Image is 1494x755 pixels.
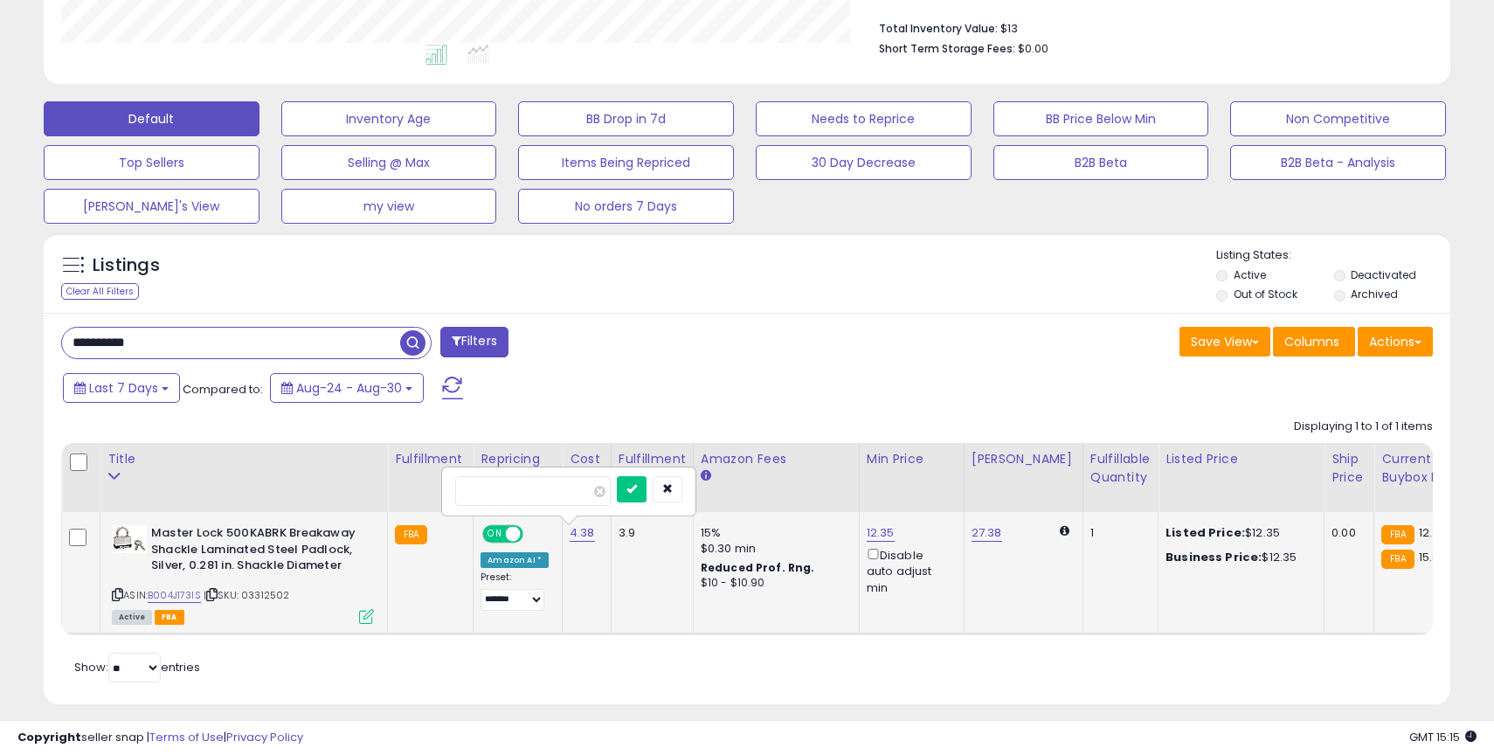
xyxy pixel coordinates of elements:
button: Top Sellers [44,145,259,180]
strong: Copyright [17,729,81,745]
div: [PERSON_NAME] [972,450,1076,468]
span: ON [484,527,506,542]
a: 4.38 [570,524,595,542]
button: Last 7 Days [63,373,180,403]
button: B2B Beta [993,145,1209,180]
label: Out of Stock [1234,287,1297,301]
button: 30 Day Decrease [756,145,972,180]
span: $0.00 [1018,40,1048,57]
div: Repricing [481,450,555,468]
button: Actions [1358,327,1433,357]
p: Listing States: [1216,247,1449,264]
span: 12.35 [1419,524,1447,541]
div: 1 [1090,525,1145,541]
small: Amazon Fees. [701,468,711,484]
div: Fulfillment Cost [619,450,686,487]
div: Preset: [481,571,549,611]
a: B004J173IS [148,588,201,603]
span: 2025-09-8 15:15 GMT [1409,729,1477,745]
button: Aug-24 - Aug-30 [270,373,424,403]
span: | SKU: 03312502 [204,588,290,602]
span: All listings currently available for purchase on Amazon [112,610,152,625]
small: FBA [1381,525,1414,544]
div: $10 - $10.90 [701,576,846,591]
div: Listed Price [1165,450,1317,468]
button: No orders 7 Days [518,189,734,224]
div: 15% [701,525,846,541]
div: Amazon Fees [701,450,852,468]
div: 0.00 [1331,525,1360,541]
span: OFF [521,527,549,542]
button: Default [44,101,259,136]
div: $12.35 [1165,525,1311,541]
h5: Listings [93,253,160,278]
div: ASIN: [112,525,374,622]
img: 41e7MhJH1SL._SL40_.jpg [112,525,147,553]
button: B2B Beta - Analysis [1230,145,1446,180]
button: BB Drop in 7d [518,101,734,136]
div: Amazon AI * [481,552,549,568]
button: [PERSON_NAME]'s View [44,189,259,224]
button: Inventory Age [281,101,497,136]
b: Business Price: [1165,549,1262,565]
div: Fulfillment [395,450,466,468]
b: Reduced Prof. Rng. [701,560,815,575]
span: Compared to: [183,381,263,398]
label: Deactivated [1351,267,1416,282]
div: $0.30 min [701,541,846,557]
button: Save View [1179,327,1270,357]
label: Archived [1351,287,1398,301]
button: Needs to Reprice [756,101,972,136]
div: Title [107,450,380,468]
button: Columns [1273,327,1355,357]
span: Last 7 Days [89,379,158,397]
a: 12.35 [867,524,895,542]
div: Ship Price [1331,450,1366,487]
label: Active [1234,267,1266,282]
span: Aug-24 - Aug-30 [296,379,402,397]
small: FBA [1381,550,1414,569]
button: my view [281,189,497,224]
b: Master Lock 500KABRK Breakaway Shackle Laminated Steel Padlock, Silver, 0.281 in. Shackle Diameter [151,525,363,578]
div: Min Price [867,450,957,468]
div: Cost [570,450,604,468]
span: Show: entries [74,659,200,675]
a: 27.38 [972,524,1002,542]
div: Disable auto adjust min [867,545,951,596]
small: FBA [395,525,427,544]
span: Columns [1284,333,1339,350]
div: Clear All Filters [61,283,139,300]
a: Terms of Use [149,729,224,745]
button: Items Being Repriced [518,145,734,180]
div: 3.9 [619,525,680,541]
li: $13 [879,17,1420,38]
div: Current Buybox Price [1381,450,1471,487]
button: Selling @ Max [281,145,497,180]
b: Short Term Storage Fees: [879,41,1015,56]
button: Non Competitive [1230,101,1446,136]
b: Listed Price: [1165,524,1245,541]
button: Filters [440,327,508,357]
a: Privacy Policy [226,729,303,745]
button: BB Price Below Min [993,101,1209,136]
div: $12.35 [1165,550,1311,565]
span: FBA [155,610,184,625]
div: seller snap | | [17,730,303,746]
div: Displaying 1 to 1 of 1 items [1294,419,1433,435]
div: Fulfillable Quantity [1090,450,1151,487]
b: Total Inventory Value: [879,21,998,36]
span: 15.8 [1419,549,1440,565]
